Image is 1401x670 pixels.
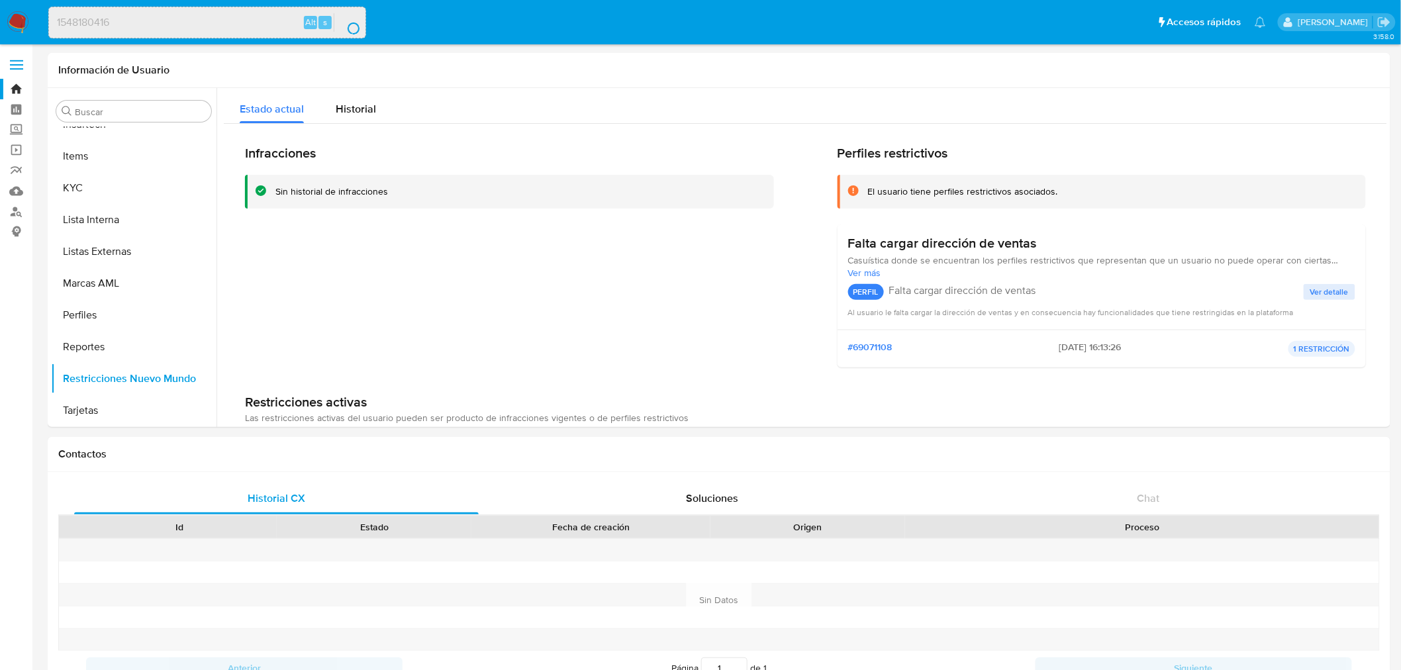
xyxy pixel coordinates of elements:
button: Restricciones Nuevo Mundo [51,363,217,395]
button: Buscar [62,106,72,117]
span: Accesos rápidos [1167,15,1241,29]
a: Salir [1377,15,1391,29]
button: Marcas AML [51,267,217,299]
button: Reportes [51,331,217,363]
span: Soluciones [687,491,739,506]
button: Tarjetas [51,395,217,426]
button: Items [51,140,217,172]
button: Lista Interna [51,204,217,236]
button: search-icon [334,13,361,32]
h1: Información de Usuario [58,64,169,77]
button: Perfiles [51,299,217,331]
div: Id [91,520,267,534]
input: Buscar [75,106,206,118]
h1: Contactos [58,448,1380,461]
button: Listas Externas [51,236,217,267]
span: Chat [1137,491,1160,506]
p: gregorio.negri@mercadolibre.com [1298,16,1373,28]
div: Proceso [914,520,1370,534]
div: Origen [720,520,896,534]
span: Alt [305,16,316,28]
span: Historial CX [248,491,305,506]
div: Estado [286,520,462,534]
input: Buscar usuario o caso... [49,14,365,31]
button: KYC [51,172,217,204]
span: s [323,16,327,28]
a: Notificaciones [1255,17,1266,28]
div: Fecha de creación [481,520,701,534]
